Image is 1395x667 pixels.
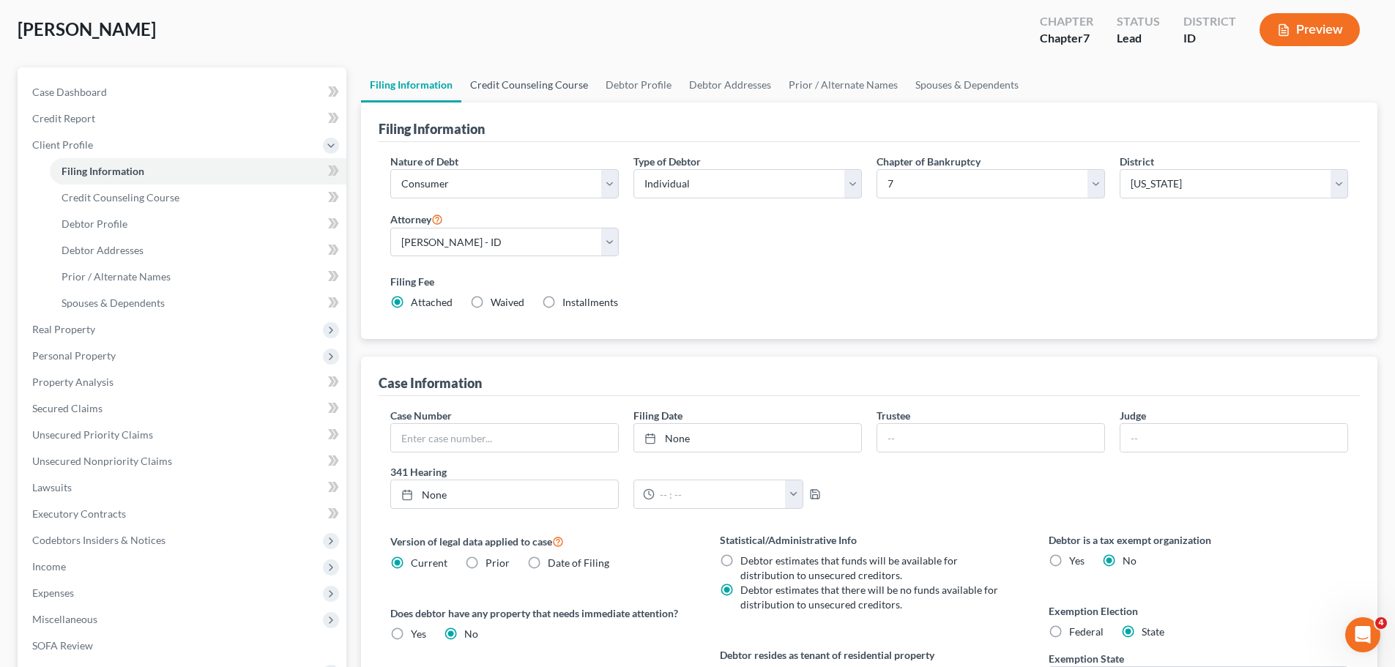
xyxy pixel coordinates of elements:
[1183,13,1236,30] div: District
[21,395,346,422] a: Secured Claims
[21,422,346,448] a: Unsecured Priority Claims
[1120,408,1146,423] label: Judge
[1120,154,1154,169] label: District
[1083,31,1090,45] span: 7
[50,158,346,185] a: Filing Information
[1120,424,1347,452] input: --
[877,154,981,169] label: Chapter of Bankruptcy
[21,79,346,105] a: Case Dashboard
[390,274,1348,289] label: Filing Fee
[21,448,346,474] a: Unsecured Nonpriority Claims
[780,67,907,103] a: Prior / Alternate Names
[633,154,701,169] label: Type of Debtor
[720,647,1019,663] label: Debtor resides as tenant of residential property
[32,376,114,388] span: Property Analysis
[32,455,172,467] span: Unsecured Nonpriority Claims
[740,584,998,611] span: Debtor estimates that there will be no funds available for distribution to unsecured creditors.
[1260,13,1360,46] button: Preview
[32,507,126,520] span: Executory Contracts
[32,639,93,652] span: SOFA Review
[1069,554,1085,567] span: Yes
[32,481,72,493] span: Lawsuits
[391,480,618,508] a: None
[32,613,97,625] span: Miscellaneous
[379,374,482,392] div: Case Information
[21,501,346,527] a: Executory Contracts
[1040,13,1093,30] div: Chapter
[1117,13,1160,30] div: Status
[21,474,346,501] a: Lawsuits
[32,560,66,573] span: Income
[1069,625,1104,638] span: Federal
[491,296,524,308] span: Waived
[50,290,346,316] a: Spouses & Dependents
[62,191,179,204] span: Credit Counseling Course
[548,556,609,569] span: Date of Filing
[1345,617,1380,652] iframe: Intercom live chat
[18,18,156,40] span: [PERSON_NAME]
[877,424,1104,452] input: --
[907,67,1027,103] a: Spouses & Dependents
[633,408,682,423] label: Filing Date
[50,185,346,211] a: Credit Counseling Course
[50,237,346,264] a: Debtor Addresses
[390,408,452,423] label: Case Number
[1049,651,1124,666] label: Exemption State
[32,86,107,98] span: Case Dashboard
[634,424,861,452] a: None
[1049,532,1348,548] label: Debtor is a tax exempt organization
[562,296,618,308] span: Installments
[461,67,597,103] a: Credit Counseling Course
[62,217,127,230] span: Debtor Profile
[1049,603,1348,619] label: Exemption Election
[390,605,690,621] label: Does debtor have any property that needs immediate attention?
[1142,625,1164,638] span: State
[740,554,958,581] span: Debtor estimates that funds will be available for distribution to unsecured creditors.
[680,67,780,103] a: Debtor Addresses
[486,556,510,569] span: Prior
[21,369,346,395] a: Property Analysis
[720,532,1019,548] label: Statistical/Administrative Info
[21,105,346,132] a: Credit Report
[655,480,786,508] input: -- : --
[32,112,95,124] span: Credit Report
[1040,30,1093,47] div: Chapter
[383,464,869,480] label: 341 Hearing
[62,165,144,177] span: Filing Information
[50,211,346,237] a: Debtor Profile
[50,264,346,290] a: Prior / Alternate Names
[62,270,171,283] span: Prior / Alternate Names
[390,210,443,228] label: Attorney
[32,138,93,151] span: Client Profile
[411,556,447,569] span: Current
[391,424,618,452] input: Enter case number...
[1123,554,1137,567] span: No
[32,534,165,546] span: Codebtors Insiders & Notices
[411,296,453,308] span: Attached
[62,244,144,256] span: Debtor Addresses
[1183,30,1236,47] div: ID
[32,323,95,335] span: Real Property
[62,297,165,309] span: Spouses & Dependents
[597,67,680,103] a: Debtor Profile
[1375,617,1387,629] span: 4
[464,627,478,640] span: No
[411,627,426,640] span: Yes
[32,402,103,414] span: Secured Claims
[390,532,690,550] label: Version of legal data applied to case
[1117,30,1160,47] div: Lead
[390,154,458,169] label: Nature of Debt
[361,67,461,103] a: Filing Information
[379,120,485,138] div: Filing Information
[32,428,153,441] span: Unsecured Priority Claims
[877,408,910,423] label: Trustee
[21,633,346,659] a: SOFA Review
[32,349,116,362] span: Personal Property
[32,586,74,599] span: Expenses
